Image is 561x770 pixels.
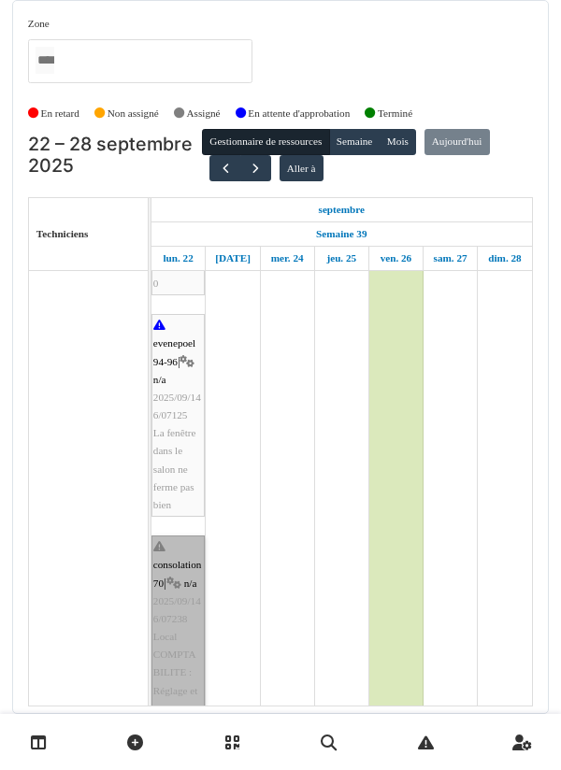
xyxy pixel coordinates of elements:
[429,247,472,270] a: 27 septembre 2025
[28,16,50,32] label: Zone
[210,247,255,270] a: 23 septembre 2025
[108,106,159,121] label: Non assigné
[187,106,221,121] label: Assigné
[41,106,79,121] label: En retard
[36,47,54,74] input: Tous
[322,247,361,270] a: 25 septembre 2025
[483,247,525,270] a: 28 septembre 2025
[424,129,490,155] button: Aujourd'hui
[153,427,196,510] span: La fenêtre dans le salon ne ferme pas bien
[153,374,166,385] span: n/a
[378,106,412,121] label: Terminé
[28,134,202,178] h2: 22 – 28 septembre 2025
[314,198,370,221] a: 22 septembre 2025
[153,337,195,366] span: evenepoel 94-96
[280,155,324,181] button: Aller à
[248,106,350,121] label: En attente d'approbation
[329,129,381,155] button: Semaine
[202,129,329,155] button: Gestionnaire de ressources
[158,247,197,270] a: 22 septembre 2025
[36,228,89,239] span: Techniciens
[153,134,202,289] span: Problème de fermeture porte de la terrasse [PERSON_NAME] 0488608330
[266,247,309,270] a: 24 septembre 2025
[153,317,203,514] div: |
[380,129,417,155] button: Mois
[311,222,371,246] a: Semaine 39
[153,392,201,421] span: 2025/09/146/07125
[240,155,271,182] button: Suivant
[209,155,240,182] button: Précédent
[376,247,417,270] a: 26 septembre 2025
